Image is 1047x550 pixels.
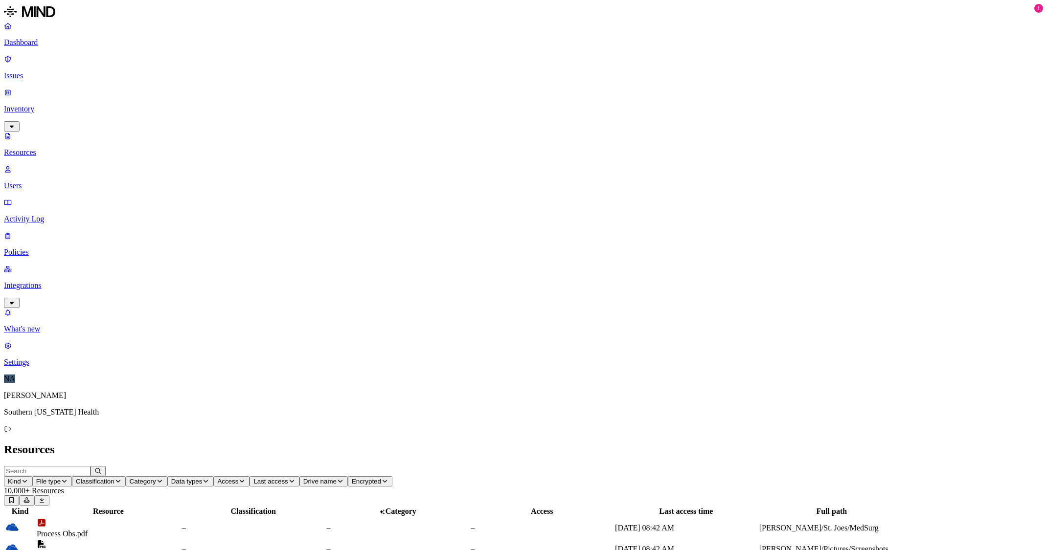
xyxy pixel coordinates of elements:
span: – [471,524,475,532]
p: Users [4,181,1043,190]
span: Kind [8,478,21,485]
div: Access [471,507,613,516]
p: Activity Log [4,215,1043,223]
p: What's new [4,325,1043,333]
p: Issues [4,71,1043,80]
span: File type [36,478,61,485]
span: 10,000+ Resources [4,486,64,495]
p: Dashboard [4,38,1043,47]
a: MIND [4,4,1043,22]
span: – [327,524,331,532]
p: Southern [US_STATE] Health [4,408,1043,417]
span: NA [4,374,15,383]
div: Resource [37,507,180,516]
p: Inventory [4,105,1043,113]
p: Integrations [4,281,1043,290]
a: Settings [4,341,1043,367]
input: Search [4,466,91,476]
span: Last access [253,478,288,485]
div: Process Obs.pdf [37,529,180,538]
span: Category [130,478,156,485]
img: onedrive.svg [5,520,19,534]
div: Last access time [615,507,757,516]
a: What's new [4,308,1043,333]
p: Settings [4,358,1043,367]
div: 1 [1034,4,1043,13]
div: [PERSON_NAME]/St. Joes/MedSurg [759,524,904,532]
a: Integrations [4,264,1043,307]
a: Inventory [4,88,1043,130]
a: Dashboard [4,22,1043,47]
span: Access [217,478,238,485]
a: Resources [4,132,1043,157]
span: [DATE] 08:42 AM [615,524,674,532]
div: Full path [759,507,904,516]
p: Resources [4,148,1043,157]
span: Encrypted [352,478,381,485]
div: Kind [5,507,35,516]
a: Activity Log [4,198,1043,223]
span: Classification [76,478,114,485]
a: Issues [4,55,1043,80]
a: Policies [4,231,1043,257]
span: Drive name [303,478,337,485]
span: Category [386,507,416,515]
h2: Resources [4,443,1043,456]
span: Data types [171,478,203,485]
img: adobe-pdf.svg [37,518,46,528]
img: MIND [4,4,55,20]
a: Users [4,165,1043,190]
p: Policies [4,248,1043,257]
span: – [182,524,186,532]
div: Classification [182,507,325,516]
